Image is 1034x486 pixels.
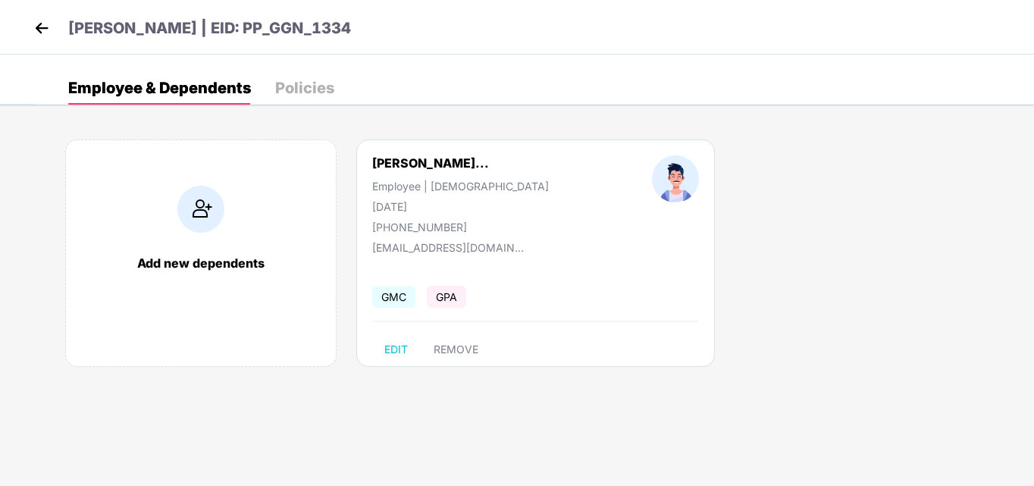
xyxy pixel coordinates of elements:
button: REMOVE [421,337,490,362]
span: GMC [372,286,415,308]
div: [PERSON_NAME]... [372,155,489,171]
div: Add new dependents [81,256,321,271]
img: profileImage [652,155,699,202]
div: [PHONE_NUMBER] [372,221,549,234]
p: [PERSON_NAME] | EID: PP_GGN_1334 [68,17,351,40]
span: GPA [427,286,466,308]
div: [EMAIL_ADDRESS][DOMAIN_NAME] [372,241,524,254]
span: REMOVE [434,343,478,356]
span: EDIT [384,343,408,356]
img: back [30,17,53,39]
button: EDIT [372,337,420,362]
div: Employee & Dependents [68,80,251,96]
img: addIcon [177,186,224,233]
div: Employee | [DEMOGRAPHIC_DATA] [372,180,549,193]
div: Policies [275,80,334,96]
div: [DATE] [372,200,549,213]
